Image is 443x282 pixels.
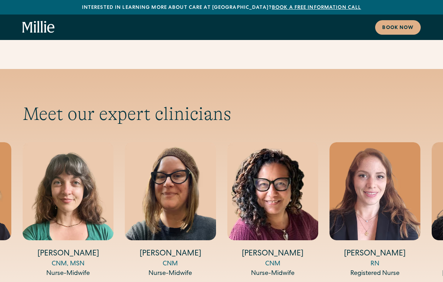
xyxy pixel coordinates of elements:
h4: [PERSON_NAME] [227,249,318,260]
a: Book a free information call [272,5,361,10]
a: Book now [375,20,421,35]
div: Book now [382,24,414,32]
div: Nurse-Midwife [125,269,216,278]
h4: [PERSON_NAME] [125,249,216,260]
div: 12 / 14 [330,142,420,279]
h4: [PERSON_NAME] [23,249,113,260]
div: CNM, MSN [23,259,113,269]
div: RN [330,259,420,269]
a: home [22,21,55,34]
div: 11 / 14 [227,142,318,279]
h2: Meet our expert clinicians [23,103,420,125]
div: CNM [227,259,318,269]
div: 10 / 14 [125,142,216,279]
div: 9 / 14 [23,142,113,279]
div: Registered Nurse [330,269,420,278]
div: CNM [125,259,216,269]
div: Nurse-Midwife [227,269,318,278]
div: Nurse-Midwife [23,269,113,278]
h4: [PERSON_NAME] [330,249,420,260]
